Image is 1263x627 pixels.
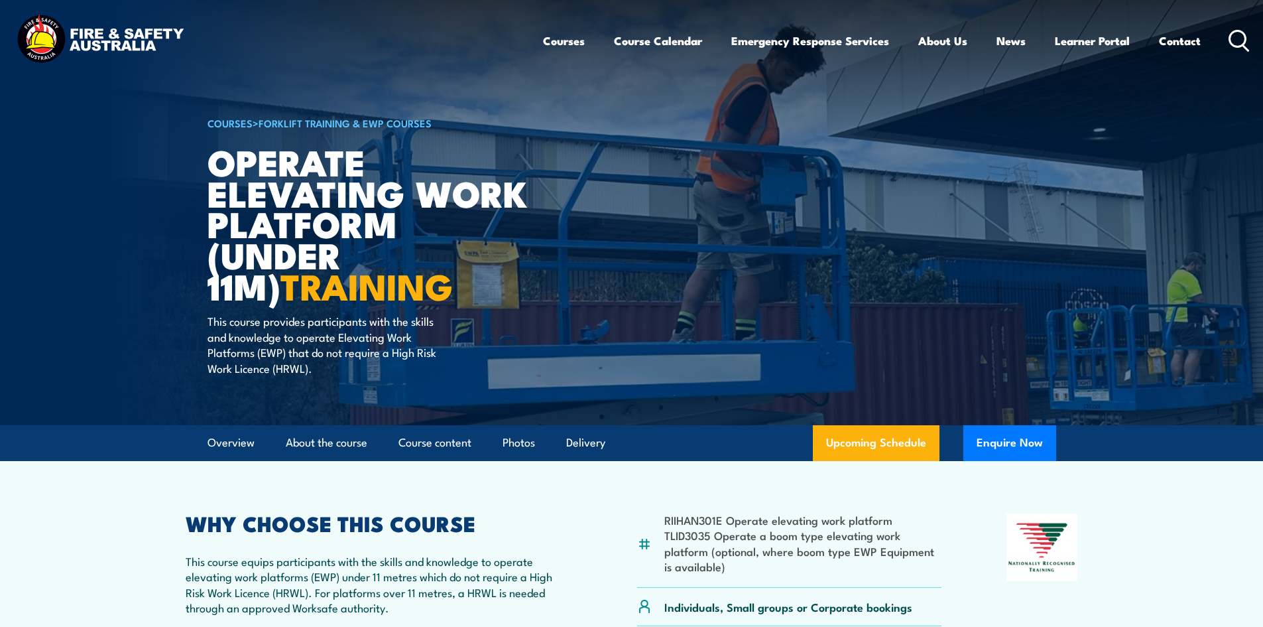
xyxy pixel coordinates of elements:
[208,146,535,301] h1: Operate Elevating Work Platform (under 11m)
[664,599,912,614] p: Individuals, Small groups or Corporate bookings
[280,257,453,313] strong: TRAINING
[1006,514,1078,581] img: Nationally Recognised Training logo.
[963,425,1056,461] button: Enquire Now
[1055,23,1130,58] a: Learner Portal
[996,23,1026,58] a: News
[208,115,535,131] h6: >
[918,23,967,58] a: About Us
[664,527,942,574] li: TLID3035 Operate a boom type elevating work platform (optional, where boom type EWP Equipment is ...
[286,425,367,460] a: About the course
[186,514,573,532] h2: WHY CHOOSE THIS COURSE
[259,115,432,130] a: Forklift Training & EWP Courses
[566,425,605,460] a: Delivery
[731,23,889,58] a: Emergency Response Services
[614,23,702,58] a: Course Calendar
[813,425,939,461] a: Upcoming Schedule
[543,23,585,58] a: Courses
[664,512,942,527] li: RIIHAN301E Operate elevating work platform
[398,425,471,460] a: Course content
[503,425,535,460] a: Photos
[186,553,573,616] p: This course equips participants with the skills and knowledge to operate elevating work platforms...
[208,425,255,460] a: Overview
[1159,23,1201,58] a: Contact
[208,115,253,130] a: COURSES
[208,313,450,376] p: This course provides participants with the skills and knowledge to operate Elevating Work Platfor...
